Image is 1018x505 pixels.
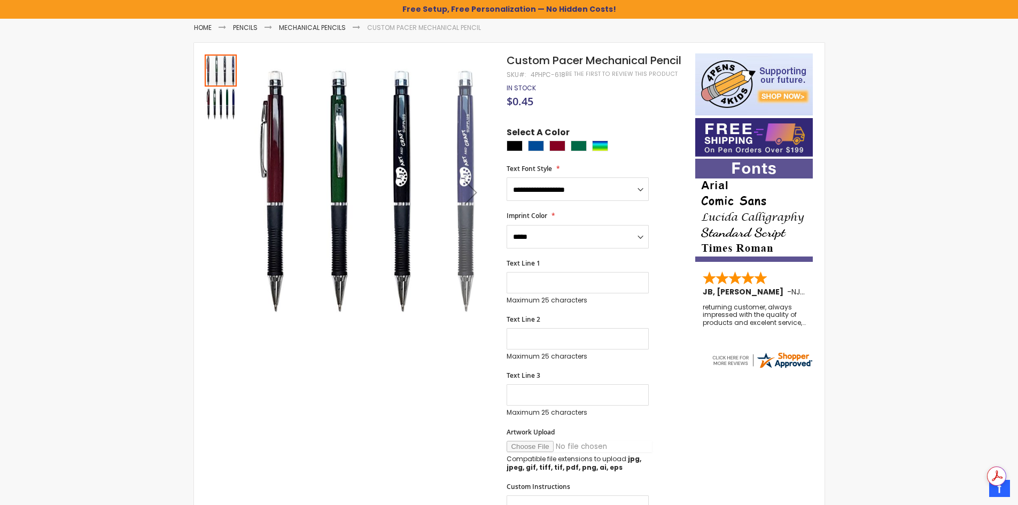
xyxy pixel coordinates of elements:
[528,141,544,151] div: Dark Blue
[367,24,481,32] li: Custom Pacer Mechanical Pencil
[194,23,212,32] a: Home
[531,71,565,79] div: 4PHPC-618
[507,94,533,108] span: $0.45
[248,69,493,313] img: Custom Pacer Mechanical Pencil
[507,482,570,491] span: Custom Instructions
[507,70,526,79] strong: SKU
[791,286,805,297] span: NJ
[507,352,649,361] p: Maximum 25 characters
[695,159,813,262] img: font-personalization-examples
[507,428,555,437] span: Artwork Upload
[695,118,813,157] img: Free shipping on orders over $199
[592,141,608,151] div: Assorted
[507,455,649,472] p: Compatible file extensions to upload:
[507,454,641,472] strong: jpg, jpeg, gif, tiff, tif, pdf, png, ai, eps
[507,84,536,92] div: Availability
[571,141,587,151] div: Dark Green
[449,53,492,331] div: Next
[507,164,552,173] span: Text Font Style
[279,23,346,32] a: Mechanical Pencils
[507,315,540,324] span: Text Line 2
[507,408,649,417] p: Maximum 25 characters
[507,127,570,141] span: Select A Color
[507,371,540,380] span: Text Line 3
[205,53,238,87] div: Custom Pacer Mechanical Pencil
[565,70,678,78] a: Be the first to review this product
[507,211,547,220] span: Imprint Color
[507,296,649,305] p: Maximum 25 characters
[703,286,787,297] span: JB, [PERSON_NAME]
[507,259,540,268] span: Text Line 1
[711,363,813,372] a: 4pens.com certificate URL
[507,53,681,68] span: Custom Pacer Mechanical Pencil
[205,88,237,120] img: Custom Pacer Mechanical Pencil
[507,83,536,92] span: In stock
[233,23,258,32] a: Pencils
[205,87,237,120] div: Custom Pacer Mechanical Pencil
[549,141,565,151] div: Burgundy
[507,141,523,151] div: Black
[703,304,806,327] div: returning customer, always impressed with the quality of products and excelent service, will retu...
[711,351,813,370] img: 4pens.com widget logo
[695,53,813,115] img: 4pens 4 kids
[787,286,880,297] span: - ,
